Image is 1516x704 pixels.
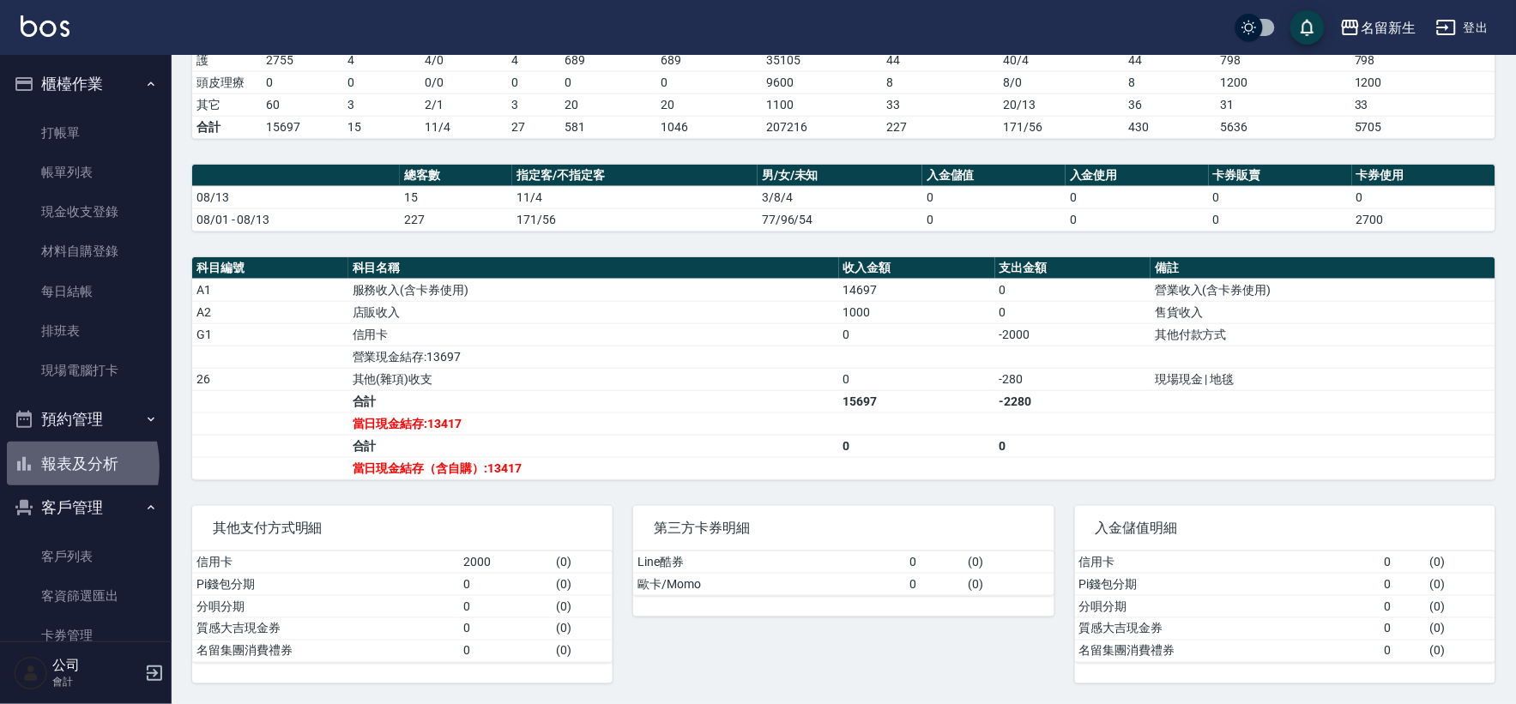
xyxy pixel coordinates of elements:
[839,368,995,390] td: 0
[1075,551,1495,663] table: a dense table
[1350,93,1495,116] td: 33
[7,576,165,616] a: 客資篩選匯出
[421,71,508,93] td: 0 / 0
[21,15,69,37] img: Logo
[1352,186,1495,208] td: 0
[839,323,995,346] td: 0
[656,49,763,71] td: 689
[192,257,1495,480] table: a dense table
[1124,116,1216,138] td: 430
[1425,595,1495,617] td: ( 0 )
[192,551,460,574] td: 信用卡
[656,93,763,116] td: 20
[348,412,839,435] td: 當日現金結存:13417
[348,390,839,412] td: 合計
[421,49,508,71] td: 4 / 0
[192,49,262,71] td: 護
[839,301,995,323] td: 1000
[7,537,165,576] a: 客戶列表
[1216,49,1350,71] td: 798
[1209,165,1352,187] th: 卡券販賣
[460,573,552,595] td: 0
[905,573,963,595] td: 0
[508,116,561,138] td: 27
[1124,93,1216,116] td: 36
[1350,71,1495,93] td: 1200
[348,301,839,323] td: 店販收入
[52,657,140,674] h5: 公司
[1209,208,1352,231] td: 0
[1151,301,1495,323] td: 售貨收入
[192,279,348,301] td: A1
[512,165,758,187] th: 指定客/不指定客
[192,551,613,663] table: a dense table
[839,279,995,301] td: 14697
[560,116,656,138] td: 581
[508,71,561,93] td: 0
[348,279,839,301] td: 服務收入(含卡券使用)
[1429,12,1495,44] button: 登出
[460,640,552,662] td: 0
[1350,49,1495,71] td: 798
[7,397,165,442] button: 預約管理
[763,93,883,116] td: 1100
[995,368,1151,390] td: -280
[758,208,922,231] td: 77/96/54
[656,116,763,138] td: 1046
[995,279,1151,301] td: 0
[763,49,883,71] td: 35105
[192,323,348,346] td: G1
[508,49,561,71] td: 4
[633,573,905,595] td: 歐卡/Momo
[1151,368,1495,390] td: 現場現金 | 地毯
[400,208,513,231] td: 227
[213,520,592,537] span: 其他支付方式明細
[14,656,48,690] img: Person
[995,323,1151,346] td: -2000
[1075,595,1380,617] td: 分唄分期
[839,390,995,412] td: 15697
[460,617,552,640] td: 0
[633,551,905,574] td: Line酷券
[262,93,343,116] td: 60
[758,186,922,208] td: 3/8/4
[7,311,165,351] a: 排班表
[343,49,420,71] td: 4
[1425,573,1495,595] td: ( 0 )
[654,520,1033,537] span: 第三方卡券明細
[460,551,552,574] td: 2000
[1151,257,1495,280] th: 備註
[348,257,839,280] th: 科目名稱
[1209,186,1352,208] td: 0
[7,272,165,311] a: 每日結帳
[7,485,165,530] button: 客戶管理
[922,165,1066,187] th: 入金儲值
[922,208,1066,231] td: 0
[7,62,165,106] button: 櫃檯作業
[192,93,262,116] td: 其它
[1151,323,1495,346] td: 其他付款方式
[1151,279,1495,301] td: 營業收入(含卡券使用)
[192,165,1495,232] table: a dense table
[52,674,140,689] p: 會計
[348,323,839,346] td: 信用卡
[552,551,613,574] td: ( 0 )
[1380,573,1426,595] td: 0
[7,113,165,153] a: 打帳單
[633,551,1054,596] table: a dense table
[1216,71,1350,93] td: 1200
[995,390,1151,412] td: -2280
[1216,116,1350,138] td: 5636
[922,186,1066,208] td: 0
[343,71,420,93] td: 0
[192,640,460,662] td: 名留集團消費禮券
[1380,595,1426,617] td: 0
[262,116,343,138] td: 15697
[1425,617,1495,640] td: ( 0 )
[995,257,1151,280] th: 支出金額
[192,71,262,93] td: 頭皮理療
[1066,186,1209,208] td: 0
[192,257,348,280] th: 科目編號
[963,573,1054,595] td: ( 0 )
[1380,617,1426,640] td: 0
